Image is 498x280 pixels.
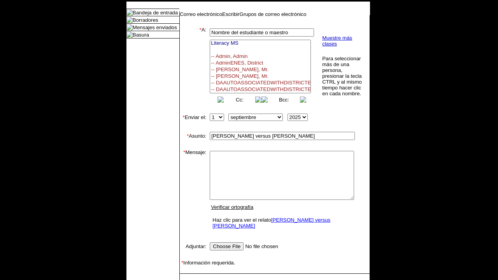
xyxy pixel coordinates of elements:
[180,27,206,104] td: A:
[180,149,206,233] td: Mensaje:
[180,252,188,260] img: spacer.gif
[180,266,188,273] img: spacer.gif
[236,97,244,103] a: Cc:
[126,24,133,30] img: folder_icon.gif
[180,142,188,149] img: spacer.gif
[126,17,133,23] img: folder_icon.gif
[210,66,310,73] option: -- [PERSON_NAME], Mr.
[210,73,310,80] option: -- [PERSON_NAME], Mr.
[126,31,133,38] img: folder_icon.gif
[180,11,222,17] a: Correo electrónico
[180,122,188,130] img: spacer.gif
[322,35,352,47] a: Muestre más clases
[133,10,178,16] a: Bandeja de entrada
[180,260,370,266] td: Información requerida.
[261,96,268,103] img: button_left.png
[210,40,310,47] option: Literacy MS
[133,17,158,23] a: Borradores
[212,217,330,229] a: [PERSON_NAME] versus [PERSON_NAME]
[210,215,353,231] td: Haz clic para ver el relato
[279,97,289,103] a: Bcc:
[210,86,310,93] option: -- DAAUTOASSOCIATEDWITHDISTRICTES, DAAUTOASSOCIATEDWITHDISTRICTES
[217,96,224,103] img: button_left.png
[180,104,188,112] img: spacer.gif
[255,96,261,103] img: button_right.png
[210,53,310,60] option: -- Admin, Admin
[210,80,310,86] option: -- DAAUTOASSOCIATEDWITHDISTRICTEN, DAAUTOASSOCIATEDWITHDISTRICTEN
[180,241,206,252] td: Adjuntar:
[300,96,306,103] img: button_right.png
[180,112,206,122] td: Enviar el:
[206,64,208,68] img: spacer.gif
[180,233,188,241] img: spacer.gif
[133,32,149,38] a: Basura
[211,204,253,210] a: Verificar ortografía
[180,274,186,280] img: spacer.gif
[180,130,206,142] td: Asunto:
[222,11,239,17] a: Escribir
[133,24,177,30] a: Mensajes enviados
[322,55,363,97] td: Para seleccionar más de una persona, presionar la tecla CTRL y al mismo tiempo hacer clic en cada...
[240,11,307,17] a: Grupos de correo electrónico
[210,60,310,66] option: -- AdminENES, District
[126,9,133,16] img: folder_icon.gif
